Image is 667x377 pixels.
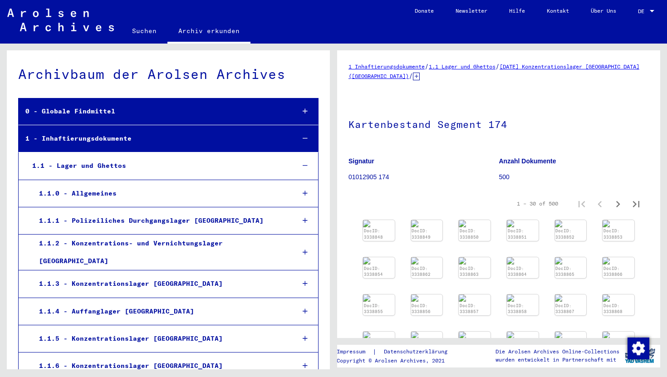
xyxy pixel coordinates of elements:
div: Archivbaum der Arolsen Archives [18,64,319,84]
img: 001.tif [459,257,490,264]
a: Suchen [121,20,167,42]
div: 1 - Inhaftierungsdokumente [19,130,287,147]
div: 1.1.3 - Konzentrationslager [GEOGRAPHIC_DATA] [32,275,287,293]
img: 001.tif [507,294,539,302]
img: 001.tif [411,294,443,302]
a: Datenschutzerklärung [377,347,458,357]
div: 1 – 30 of 500 [517,200,558,208]
img: 001.tif [363,220,395,227]
a: DocID: 3338863 [460,266,479,277]
h1: Kartenbestand Segment 174 [348,103,649,143]
div: 1.1.6 - Konzentrationslager [GEOGRAPHIC_DATA] [32,357,287,375]
a: 1 Inhaftierungsdokumente [348,63,425,70]
span: / [425,62,429,70]
div: 1.1.1 - Polizeiliches Durchgangslager [GEOGRAPHIC_DATA] [32,212,287,230]
img: 001.tif [603,257,634,264]
img: 001.tif [459,220,490,227]
a: DocID: 3338853 [603,228,623,240]
img: 001.tif [411,332,443,339]
span: / [409,72,413,80]
img: 001.tif [411,220,443,227]
button: Last page [627,195,645,213]
p: 500 [499,172,649,182]
p: Die Arolsen Archives Online-Collections [495,348,619,356]
img: 001.tif [507,220,539,227]
img: 001.tif [603,294,634,302]
a: Impressum [337,347,373,357]
p: wurden entwickelt in Partnerschaft mit [495,356,619,364]
a: DocID: 3338865 [555,266,574,277]
img: 001.tif [555,220,587,227]
img: 001.tif [459,332,490,339]
a: DocID: 3338855 [364,303,383,314]
button: Previous page [591,195,609,213]
a: DocID: 3338866 [603,266,623,277]
span: DE [638,8,648,15]
a: DocID: 3338851 [508,228,527,240]
img: 001.tif [507,257,539,264]
img: 001.tif [411,257,443,264]
a: DocID: 3338857 [460,303,479,314]
b: Anzahl Dokumente [499,157,556,165]
img: 001.tif [459,294,490,302]
img: 001.tif [363,294,395,302]
a: DocID: 3338854 [364,266,383,277]
div: 1.1 - Lager und Ghettos [25,157,287,175]
a: Archiv erkunden [167,20,250,44]
a: DocID: 3338848 [364,228,383,240]
div: | [337,347,458,357]
div: 1.1.2 - Konzentrations- und Vernichtungslager [GEOGRAPHIC_DATA] [32,235,287,270]
div: 1.1.4 - Auffanglager [GEOGRAPHIC_DATA] [32,303,287,320]
p: 01012905 174 [348,172,499,182]
img: 001.tif [363,257,395,264]
a: DocID: 3338856 [412,303,431,314]
img: 001.tif [603,220,634,227]
span: / [495,62,500,70]
img: Zustimmung ändern [628,338,649,359]
a: DocID: 3338864 [508,266,527,277]
a: DocID: 3338850 [460,228,479,240]
img: 001.tif [555,332,587,339]
button: First page [573,195,591,213]
p: Copyright © Arolsen Archives, 2021 [337,357,458,365]
img: yv_logo.png [623,344,657,367]
button: Next page [609,195,627,213]
a: DocID: 3338852 [555,228,574,240]
img: 001.tif [555,294,587,302]
img: Arolsen_neg.svg [7,9,114,31]
a: DocID: 3338867 [555,303,574,314]
a: DocID: 3338849 [412,228,431,240]
a: 1.1 Lager und Ghettos [429,63,495,70]
a: DocID: 3338868 [603,303,623,314]
img: 001.tif [507,332,539,339]
b: Signatur [348,157,374,165]
img: 001.tif [603,332,634,339]
div: 1.1.0 - Allgemeines [32,185,287,202]
a: DocID: 3338858 [508,303,527,314]
div: 0 - Globale Findmittel [19,103,287,120]
a: DocID: 3338862 [412,266,431,277]
img: 001.tif [555,257,587,264]
img: 001.tif [363,332,395,339]
div: 1.1.5 - Konzentrationslager [GEOGRAPHIC_DATA] [32,330,287,348]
